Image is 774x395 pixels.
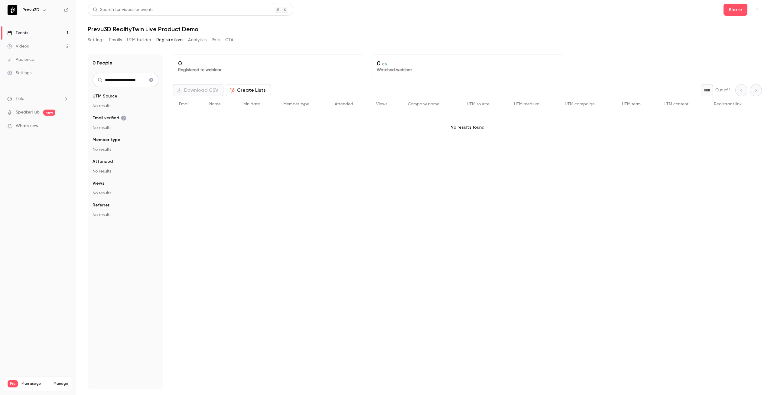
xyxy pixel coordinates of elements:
[88,25,762,33] h1: Prevu3D RealityTwin Live Product Demo
[16,96,24,102] span: Help
[93,125,158,131] p: No results
[335,102,353,106] span: Attended
[376,102,387,106] span: Views
[7,57,34,63] div: Audience
[283,102,309,106] span: Member type
[467,102,489,106] span: UTM source
[93,202,109,208] span: Referrer
[93,115,126,121] span: Email verified
[188,35,207,45] button: Analytics
[173,96,762,112] div: People list
[382,62,388,66] span: 0 %
[178,67,359,73] p: Registered to webinar
[93,93,158,218] section: facet-groups
[173,112,762,143] p: No results found
[226,84,271,96] button: Create Lists
[377,60,558,67] p: 0
[408,102,439,106] span: Company name
[714,102,742,106] span: Registrant link
[21,381,50,386] span: Plan usage
[179,102,189,106] span: Email
[622,102,641,106] span: UTM term
[724,4,747,16] button: Share
[93,190,158,196] p: No results
[7,30,28,36] div: Events
[93,59,112,67] h1: 0 People
[212,35,220,45] button: Polls
[241,102,260,106] span: Join date
[225,35,233,45] button: CTA
[664,102,688,106] span: UTM content
[377,67,558,73] p: Watched webinar
[93,212,158,218] p: No results
[93,180,104,186] span: Views
[514,102,539,106] span: UTM medium
[7,96,68,102] li: help-dropdown-opener
[8,5,17,15] img: Prevu3D
[715,87,730,93] p: Out of 1
[209,102,221,106] span: Name
[7,70,31,76] div: Settings
[178,60,359,67] p: 0
[93,168,158,174] p: No results
[156,35,183,45] button: Registrations
[43,110,55,116] span: new
[93,146,158,153] p: No results
[93,93,117,99] span: UTM Source
[93,137,120,143] span: Member type
[93,159,113,165] span: Attended
[16,123,38,129] span: What's new
[7,43,29,49] div: Videos
[93,103,158,109] p: No results
[54,381,68,386] a: Manage
[146,75,156,85] button: Clear search
[109,35,122,45] button: Emails
[22,7,39,13] h6: Prevu3D
[565,102,595,106] span: UTM campaign
[93,7,153,13] div: Search for videos or events
[61,123,68,129] iframe: Noticeable Trigger
[88,35,104,45] button: Settings
[8,380,18,387] span: Pro
[127,35,151,45] button: UTM builder
[16,109,40,116] a: SpeakerHub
